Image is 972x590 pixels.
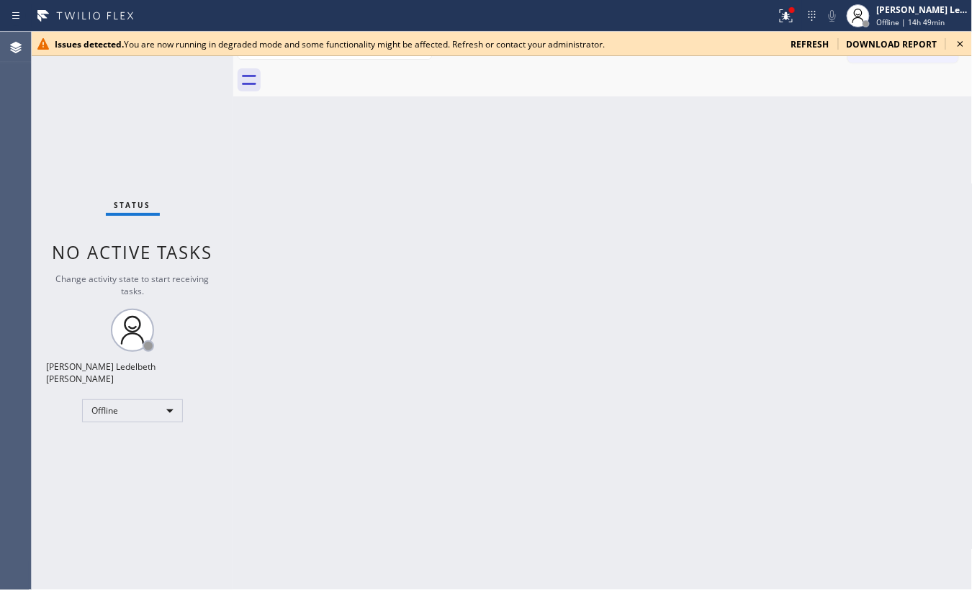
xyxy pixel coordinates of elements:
[82,399,183,422] div: Offline
[791,38,829,50] span: refresh
[822,6,842,26] button: Mute
[56,273,210,297] span: Change activity state to start receiving tasks.
[847,38,937,50] span: download report
[55,38,124,50] b: Issues detected.
[114,200,151,210] span: Status
[877,17,945,27] span: Offline | 14h 49min
[55,38,780,50] div: You are now running in degraded mode and some functionality might be affected. Refresh or contact...
[877,4,968,16] div: [PERSON_NAME] Ledelbeth [PERSON_NAME]
[46,360,219,385] div: [PERSON_NAME] Ledelbeth [PERSON_NAME]
[53,240,213,264] span: No active tasks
